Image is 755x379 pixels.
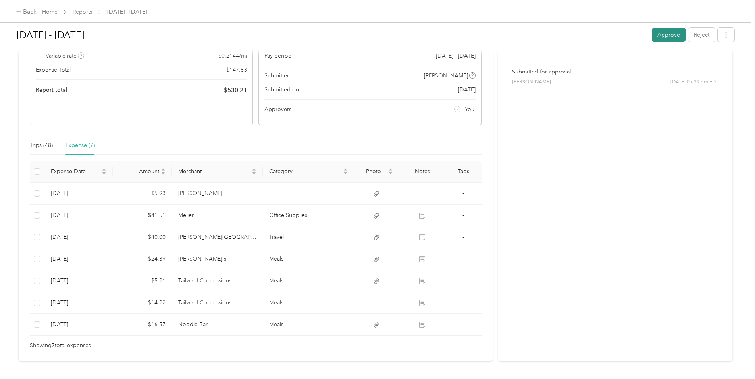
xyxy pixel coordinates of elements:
span: Merchant [178,168,250,175]
td: - [445,248,482,270]
span: caret-down [102,171,106,176]
td: 9-1-2025 [44,248,113,270]
td: $5.93 [113,183,172,205]
div: Tags [451,168,475,175]
th: Notes [399,161,445,183]
span: Submitter [264,72,289,80]
span: You [465,105,474,114]
span: caret-up [102,167,106,172]
span: caret-down [252,171,256,176]
td: - [445,183,482,205]
td: Meals [263,270,354,292]
td: Noodle Bar [172,314,263,336]
span: $ 530.21 [224,85,247,95]
td: McDonald's [172,183,263,205]
span: Amount [119,168,159,175]
span: Category [269,168,341,175]
th: Expense Date [44,161,113,183]
span: - [462,255,464,262]
td: Auntie Anne's [172,248,263,270]
th: Tags [445,161,482,183]
span: caret-up [161,167,166,172]
span: $ 147.83 [226,66,247,74]
span: [PERSON_NAME] [512,79,551,86]
td: 9-1-2025 [44,314,113,336]
span: - [462,299,464,306]
span: Expense Date [51,168,100,175]
div: Trips (48) [30,141,53,150]
th: Category [263,161,354,183]
div: Back [16,7,37,17]
td: $16.57 [113,314,172,336]
td: Meals [263,248,354,270]
th: Amount [113,161,172,183]
span: - [462,321,464,328]
span: [PERSON_NAME] [424,72,468,80]
td: Meals [263,292,354,314]
td: Tailwind Concessions [172,292,263,314]
td: Travel [263,226,354,248]
td: Tailwind Concessions [172,270,263,292]
span: - [462,277,464,284]
span: [DATE] 05:39 pm EDT [670,79,718,86]
td: Office Supplies [263,205,354,226]
p: Submitted for approval [512,68,718,76]
td: $40.00 [113,226,172,248]
td: Meals [263,314,354,336]
button: Reject [688,28,715,42]
td: $41.51 [113,205,172,226]
th: Merchant [172,161,263,183]
iframe: Everlance-gr Chat Button Frame [711,335,755,379]
span: caret-up [343,167,348,172]
span: caret-up [388,167,393,172]
td: 9-1-2025 [44,270,113,292]
td: - [445,205,482,226]
td: - [445,314,482,336]
td: 9-1-2025 [44,205,113,226]
td: 9-1-2025 [44,183,113,205]
td: $14.22 [113,292,172,314]
td: Meijer [172,205,263,226]
span: caret-down [388,171,393,176]
td: - [445,292,482,314]
span: Report total [36,86,67,94]
span: - [462,212,464,219]
h1: Sep 1 - 30, 2025 [17,25,646,44]
span: caret-down [161,171,166,176]
a: Home [42,8,58,15]
th: Photo [354,161,400,183]
div: Expense (7) [65,141,95,150]
td: $5.21 [113,270,172,292]
span: caret-down [343,171,348,176]
span: caret-up [252,167,256,172]
td: Bishop International Airport [172,226,263,248]
td: - [445,226,482,248]
span: [DATE] - [DATE] [107,8,147,16]
span: Photo [360,168,387,175]
span: Showing 7 total expenses [30,341,91,350]
span: Approvers [264,105,291,114]
span: Submitted on [264,85,299,94]
button: Approve [652,28,686,42]
span: - [462,234,464,240]
span: Expense Total [36,66,71,74]
td: $24.39 [113,248,172,270]
span: - [462,190,464,197]
td: - [445,270,482,292]
td: 9-1-2025 [44,226,113,248]
td: 9-1-2025 [44,292,113,314]
a: Reports [73,8,92,15]
span: [DATE] [458,85,476,94]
